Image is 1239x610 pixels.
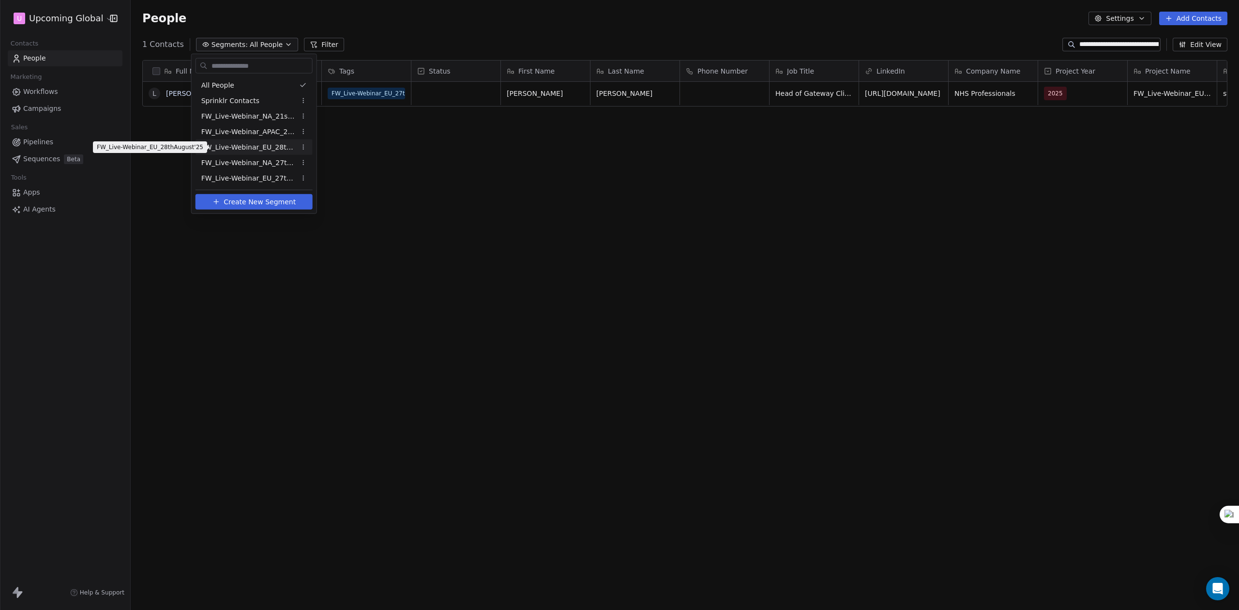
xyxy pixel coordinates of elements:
button: Create New Segment [196,194,313,210]
span: Sprinklr Contacts [201,95,259,106]
span: All People [201,80,234,90]
span: FW_Live-Webinar_APAC_21stAugust'25 [201,126,296,137]
span: FW_Live-Webinar_NA_21stAugust'25 [201,111,296,121]
p: FW_Live-Webinar_EU_28thAugust'25 [97,143,203,151]
span: FW_Live-Webinar_EU_27thAugust'25 [201,173,296,183]
div: Suggestions [196,77,313,186]
span: FW_Live-Webinar_EU_28thAugust'25 [201,142,296,152]
span: Create New Segment [224,197,296,207]
span: FW_Live-Webinar_NA_27thAugust'25 [201,157,296,168]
